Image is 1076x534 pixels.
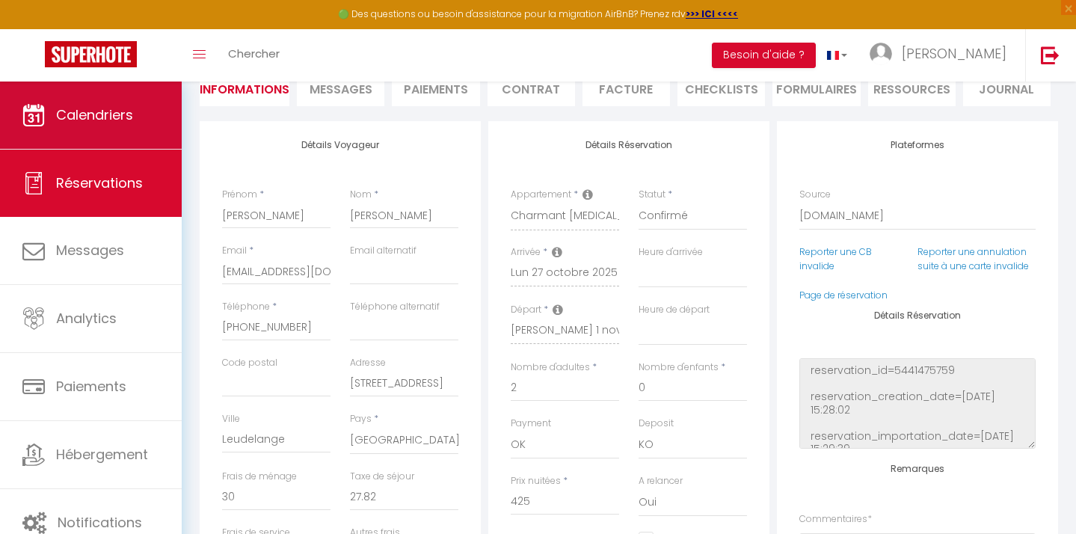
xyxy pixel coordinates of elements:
label: Deposit [639,417,674,431]
label: Nombre d'adultes [511,360,590,375]
label: Prix nuitées [511,474,561,488]
img: Super Booking [45,41,137,67]
li: Informations [200,70,289,106]
label: Départ [511,303,541,317]
label: A relancer [639,474,683,488]
button: Besoin d'aide ? [712,43,816,68]
h4: Détails Voyageur [222,140,458,150]
label: Adresse [350,356,386,370]
label: Nombre d'enfants [639,360,719,375]
label: Ville [222,412,240,426]
h4: Remarques [799,464,1036,474]
label: Heure de départ [639,303,710,317]
label: Statut [639,188,665,202]
span: Paiements [56,377,126,396]
label: Code postal [222,356,277,370]
img: logout [1041,46,1060,64]
li: FORMULAIRES [772,70,860,106]
label: Email alternatif [350,244,416,258]
label: Arrivée [511,245,541,260]
a: Page de réservation [799,289,888,301]
span: Calendriers [56,105,133,124]
label: Email [222,244,247,258]
span: Notifications [58,513,142,532]
span: Chercher [228,46,280,61]
span: Réservations [56,174,143,192]
label: Téléphone [222,300,270,314]
label: Payment [511,417,551,431]
label: Taxe de séjour [350,470,414,484]
label: Pays [350,412,372,426]
li: Ressources [868,70,956,106]
label: Téléphone alternatif [350,300,440,314]
a: Reporter une annulation suite à une carte invalide [917,245,1029,272]
li: Contrat [488,70,575,106]
label: Commentaires [799,512,872,527]
a: Reporter une CB invalide [799,245,872,272]
li: Journal [963,70,1051,106]
label: Heure d'arrivée [639,245,703,260]
span: Messages [56,241,124,260]
h4: Plateformes [799,140,1036,150]
a: >>> ICI <<<< [686,7,738,20]
h4: Détails Réservation [511,140,747,150]
li: Paiements [392,70,479,106]
a: Chercher [217,29,291,82]
label: Appartement [511,188,571,202]
span: Analytics [56,309,117,328]
a: ... [PERSON_NAME] [858,29,1025,82]
span: Hébergement [56,445,148,464]
label: Prénom [222,188,257,202]
span: [PERSON_NAME] [902,44,1006,63]
img: ... [870,43,892,65]
label: Frais de ménage [222,470,297,484]
label: Nom [350,188,372,202]
h4: Détails Réservation [799,310,1036,321]
li: Facture [582,70,670,106]
label: Source [799,188,831,202]
li: CHECKLISTS [677,70,765,106]
span: Messages [310,81,372,98]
